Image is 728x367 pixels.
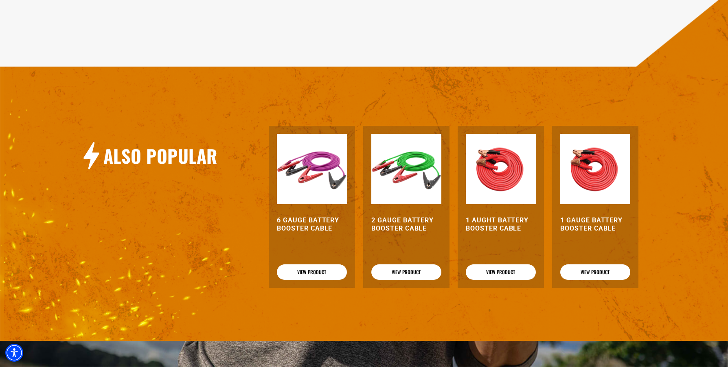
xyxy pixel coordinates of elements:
img: green [371,134,441,204]
img: features [466,134,536,204]
div: Accessibility Menu [5,344,23,362]
a: 6 Gauge Battery Booster Cable [277,216,347,233]
img: orange [560,134,630,204]
a: View Product [371,264,441,280]
a: 1 Gauge Battery Booster Cable [560,216,630,233]
a: 1 Aught Battery Booster Cable [466,216,536,233]
a: View Product [466,264,536,280]
a: 2 Gauge Battery Booster Cable [371,216,441,233]
h2: Also Popular [103,144,217,167]
a: View Product [560,264,630,280]
img: purple [277,134,347,204]
a: View Product [277,264,347,280]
